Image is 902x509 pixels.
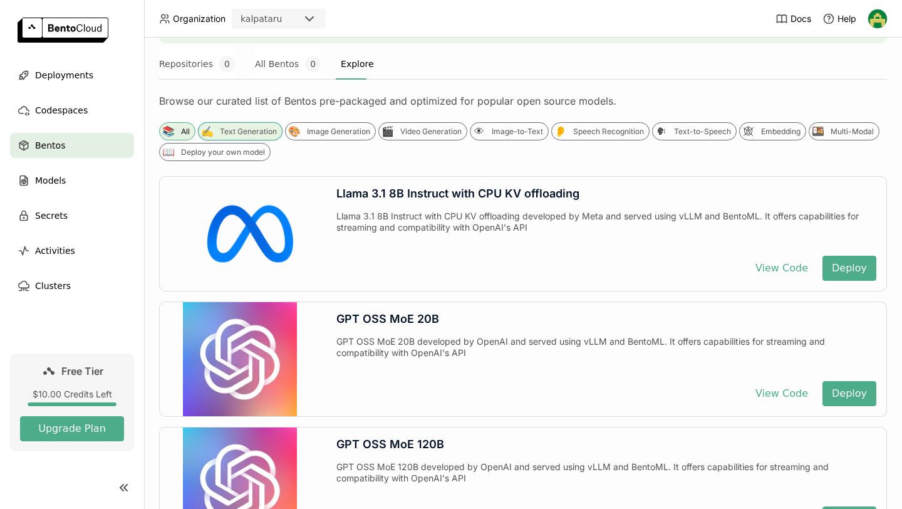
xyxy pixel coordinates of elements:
[554,125,567,138] div: 👂
[183,177,297,291] img: Llama 3.1 8B Instruct with CPU KV offloading
[305,56,321,72] span: 0
[10,273,134,298] a: Clusters
[831,127,874,137] div: Multi-Modal
[811,125,824,138] div: 🍱
[822,256,876,281] button: Deploy
[761,127,801,137] div: Embedding
[470,122,549,140] div: 👁Image-to-Text
[18,18,108,43] img: logo
[181,127,190,137] div: All
[35,243,75,258] span: Activities
[822,381,876,406] button: Deploy
[35,278,71,293] span: Clusters
[284,13,285,26] input: Selected kalpataru.
[255,48,321,80] button: All Bentos
[285,122,376,140] div: 🎨Image Generation
[10,63,134,88] a: Deployments
[822,13,856,25] div: Help
[307,127,370,137] div: Image Generation
[198,122,283,140] div: ✍️Text Generation
[341,48,374,80] button: Explore
[400,127,462,137] div: Video Generation
[336,187,876,201] div: Llama 3.1 8B Instruct with CPU KV offloading
[573,127,644,137] div: Speech Recognition
[10,168,134,193] a: Models
[20,416,124,441] button: Upgrade Plan
[739,122,806,140] div: 🕸Embedding
[20,389,124,400] div: $10.00 Credits Left
[551,122,650,140] div: 👂Speech Recognition
[162,145,175,159] div: 📖
[10,238,134,263] a: Activities
[162,125,175,138] div: 📚
[746,381,817,406] button: View Code
[219,56,235,72] span: 0
[159,48,235,80] button: Repositories
[173,13,225,24] span: Organization
[746,256,817,281] button: View Code
[652,122,737,140] div: 🗣Text-to-Speech
[61,365,103,377] span: Free Tier
[791,13,811,24] span: Docs
[220,127,277,137] div: Text Generation
[336,438,876,451] div: GPT OSS MoE 120B
[381,125,394,138] div: 🎬
[159,143,271,161] div: 📖Deploy your own model
[35,103,88,118] span: Codespaces
[336,461,876,496] div: GPT OSS MoE 120B developed by OpenAI and served using vLLM and BentoML. It offers capabilities fo...
[336,312,876,326] div: GPT OSS MoE 20B
[775,13,811,25] a: Docs
[10,203,134,228] a: Secrets
[742,125,755,138] div: 🕸
[492,127,543,137] div: Image-to-Text
[655,125,668,138] div: 🗣
[35,68,93,83] span: Deployments
[159,122,195,140] div: 📚All
[35,138,65,153] span: Bentos
[10,133,134,158] a: Bentos
[809,122,879,140] div: 🍱Multi-Modal
[10,98,134,123] a: Codespaces
[674,127,731,137] div: Text-to-Speech
[378,122,467,140] div: 🎬Video Generation
[183,302,297,416] img: GPT OSS MoE 20B
[181,147,265,157] div: Deploy your own model
[159,95,887,107] div: Browse our curated list of Bentos pre-packaged and optimized for popular open source models.
[288,125,301,138] div: 🎨
[868,9,887,28] img: sastra saputra
[200,125,214,138] div: ✍️
[241,13,283,25] div: kalpataru
[10,354,134,451] a: Free Tier$10.00 Credits LeftUpgrade Plan
[837,13,856,24] span: Help
[35,173,66,188] span: Models
[336,336,876,371] div: GPT OSS MoE 20B developed by OpenAI and served using vLLM and BentoML. It offers capabilities for...
[336,211,876,246] div: Llama 3.1 8B Instruct with CPU KV offloading developed by Meta and served using vLLM and BentoML....
[472,125,485,138] div: 👁
[35,208,68,223] span: Secrets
